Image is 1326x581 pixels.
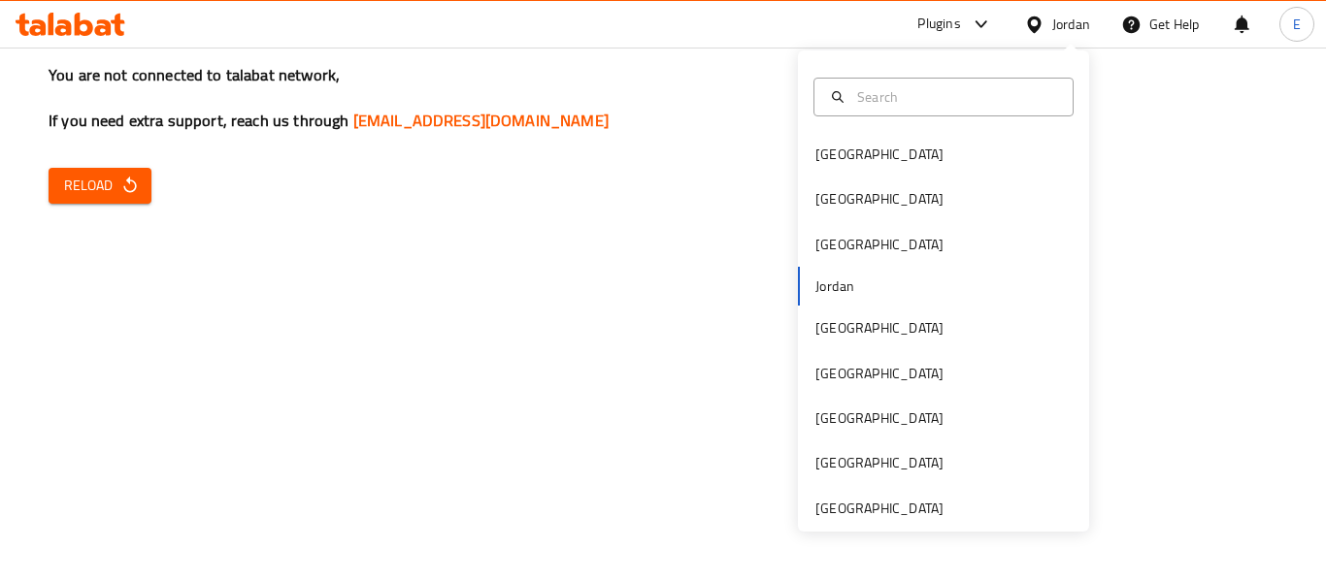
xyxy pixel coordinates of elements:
[815,363,944,384] div: [GEOGRAPHIC_DATA]
[815,407,944,429] div: [GEOGRAPHIC_DATA]
[1293,14,1301,35] span: E
[64,174,136,198] span: Reload
[815,144,944,165] div: [GEOGRAPHIC_DATA]
[49,168,151,204] button: Reload
[815,498,944,519] div: [GEOGRAPHIC_DATA]
[815,234,944,255] div: [GEOGRAPHIC_DATA]
[849,86,1061,108] input: Search
[815,188,944,210] div: [GEOGRAPHIC_DATA]
[1052,14,1090,35] div: Jordan
[353,106,609,135] a: [EMAIL_ADDRESS][DOMAIN_NAME]
[815,452,944,473] div: [GEOGRAPHIC_DATA]
[815,317,944,339] div: [GEOGRAPHIC_DATA]
[917,13,960,36] div: Plugins
[49,64,1277,132] h3: You are not connected to talabat network, If you need extra support, reach us through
